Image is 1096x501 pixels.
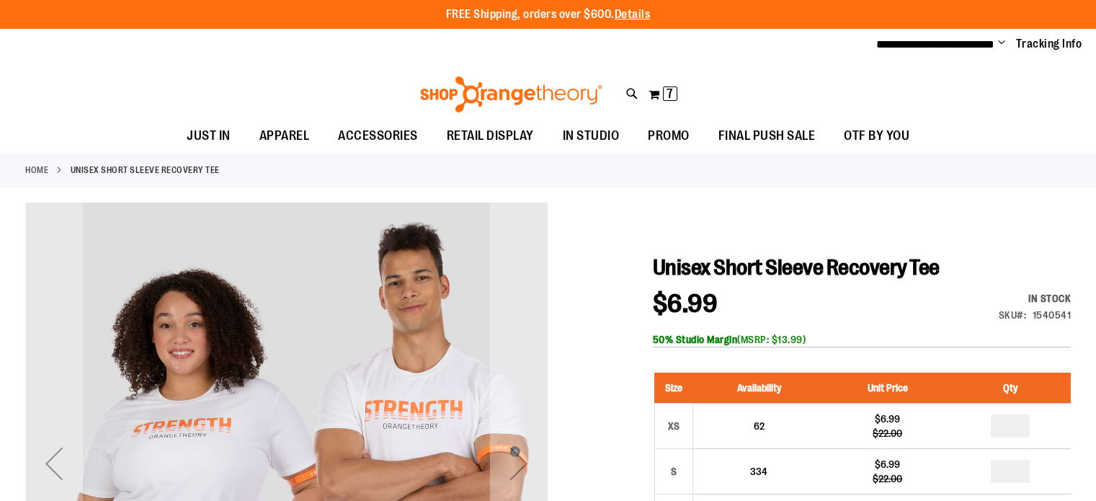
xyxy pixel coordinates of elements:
[663,415,685,437] div: XS
[653,334,738,345] b: 50% Studio Margin
[663,461,685,482] div: S
[832,457,943,471] div: $6.99
[1033,308,1072,322] div: 1540541
[187,120,231,152] span: JUST IN
[999,309,1027,321] strong: SKU
[25,164,48,177] a: Home
[447,120,534,152] span: RETAIL DISPLAY
[825,373,950,404] th: Unit Price
[71,164,220,177] strong: Unisex Short Sleeve Recovery Tee
[844,120,909,152] span: OTF BY YOU
[653,255,940,280] span: Unisex Short Sleeve Recovery Tee
[653,289,718,319] span: $6.99
[998,37,1005,51] button: Account menu
[654,373,692,404] th: Size
[832,471,943,486] div: $22.00
[648,120,690,152] span: PROMO
[615,8,651,21] a: Details
[338,120,418,152] span: ACCESSORIES
[563,120,620,152] span: IN STUDIO
[418,76,605,112] img: Shop Orangetheory
[259,120,310,152] span: APPAREL
[653,332,1071,347] div: (MSRP: $13.99)
[832,426,943,440] div: $22.00
[950,373,1071,404] th: Qty
[754,420,765,432] span: 62
[1016,36,1082,52] a: Tracking Info
[446,6,651,23] p: FREE Shipping, orders over $600.
[692,373,825,404] th: Availability
[718,120,816,152] span: FINAL PUSH SALE
[999,291,1072,306] div: Availability
[667,87,673,101] span: 7
[999,291,1072,306] div: In stock
[832,412,943,426] div: $6.99
[750,466,767,477] span: 334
